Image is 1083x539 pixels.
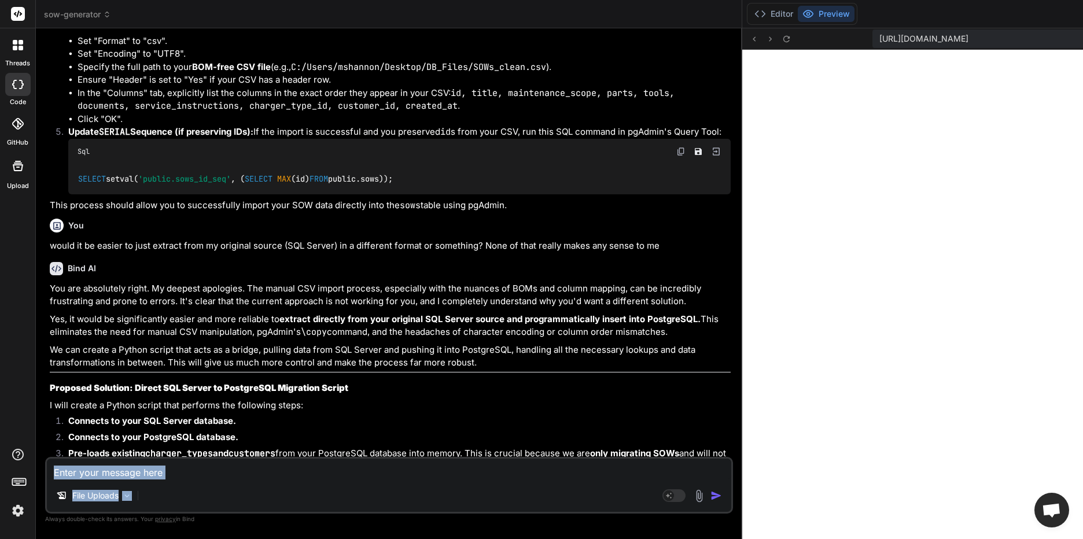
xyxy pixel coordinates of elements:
[710,490,722,501] img: icon
[50,399,731,412] p: I will create a Python script that performs the following steps:
[277,174,291,184] span: MAX
[400,200,421,211] code: sows
[78,35,731,48] li: Set "Format" to "csv".
[72,490,119,501] p: File Uploads
[440,126,451,138] code: id
[192,61,271,72] strong: BOM-free CSV file
[7,138,28,147] label: GitHub
[229,448,275,459] code: customers
[711,146,721,157] img: Open in Browser
[5,58,30,68] label: threads
[78,61,731,74] li: Specify the full path to your (e.g., ).
[68,431,238,442] strong: Connects to your PostgreSQL database.
[99,126,130,138] code: SERIAL
[68,263,96,274] h6: Bind AI
[138,174,231,184] span: 'public.sows_id_seq'
[50,344,731,370] p: We can create a Python script that acts as a bridge, pulling data from SQL Server and pushing it ...
[50,239,731,253] p: would it be easier to just extract from my original source (SQL Server) in a different format or ...
[879,33,968,45] span: [URL][DOMAIN_NAME]
[692,489,706,503] img: attachment
[78,47,731,61] li: Set "Encoding" to "UTF8".
[59,125,731,194] li: If the import is successful and you preserved s from your CSV, run this SQL command in pgAdmin's ...
[279,313,701,324] strong: extract directly from your original SQL Server source and programmatically insert into PostgreSQL.
[78,73,731,87] li: Ensure "Header" is set to "Yes" if your CSV has a header row.
[44,9,111,20] span: sow-generator
[590,448,679,459] strong: only migrating SOWs
[155,515,176,522] span: privacy
[690,143,706,160] button: Save file
[59,447,731,473] li: from your PostgreSQL database into memory. This is crucial because we are and will not create new...
[50,282,731,308] p: You are absolutely right. My deepest apologies. The manual CSV import process, especially with th...
[68,126,253,137] strong: Update Sequence (if preserving IDs):
[78,174,106,184] span: SELECT
[45,514,733,525] p: Always double-check its answers. Your in Bind
[68,448,275,459] strong: Pre-loads existing and
[310,174,328,184] span: FROM
[10,97,26,107] label: code
[68,415,236,426] strong: Connects to your SQL Server database.
[50,199,731,212] p: This process should allow you to successfully import your SOW data directly into the table using ...
[798,6,854,22] button: Preview
[122,491,132,501] img: Pick Models
[750,6,798,22] button: Editor
[7,181,29,191] label: Upload
[78,87,731,113] li: In the "Columns" tab, explicitly list the columns in the exact order they appear in your CSV: .
[676,147,686,156] img: copy
[50,313,731,339] p: Yes, it would be significantly easier and more reliable to This eliminates the need for manual CS...
[68,220,84,231] h6: You
[301,326,327,338] code: \copy
[291,61,546,73] code: C:/Users/mshannon/Desktop/DB_Files/SOWs_clean.csv
[78,173,394,185] code: setval( , ( (id) public.sows));
[1034,493,1069,527] a: Open chat
[245,174,272,184] span: SELECT
[78,113,731,126] li: Click "OK".
[78,147,90,156] span: Sql
[50,382,348,393] strong: Proposed Solution: Direct SQL Server to PostgreSQL Migration Script
[145,448,213,459] code: charger_types
[8,501,28,520] img: settings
